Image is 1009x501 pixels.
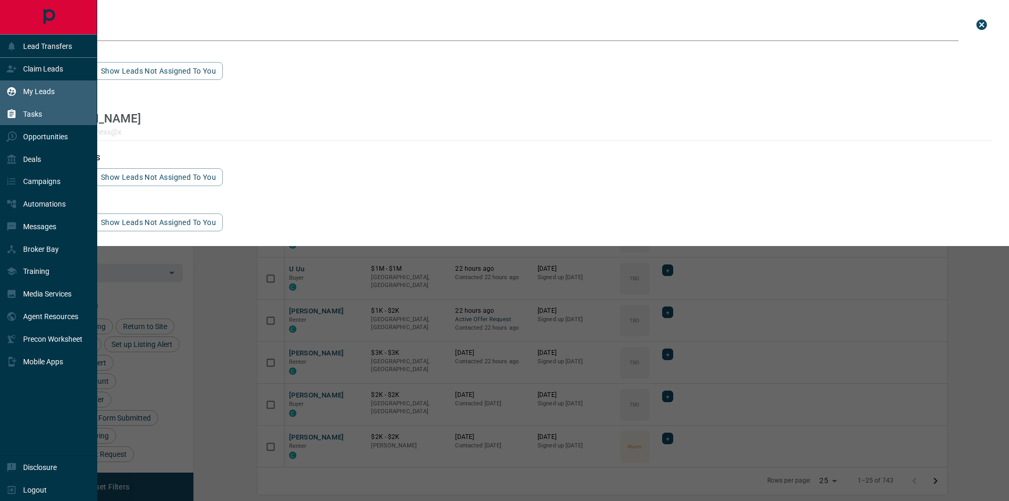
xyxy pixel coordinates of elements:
[94,62,223,80] button: show leads not assigned to you
[40,154,992,162] h3: phone matches
[94,213,223,231] button: show leads not assigned to you
[40,93,992,101] h3: email matches
[971,14,992,35] button: close search bar
[40,199,992,207] h3: id matches
[40,47,992,56] h3: name matches
[94,168,223,186] button: show leads not assigned to you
